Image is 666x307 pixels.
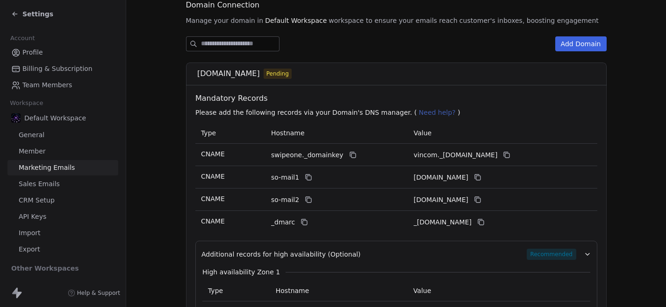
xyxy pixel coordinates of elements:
span: CNAME [201,173,225,180]
span: API Keys [19,212,46,222]
span: Default Workspace [24,113,86,123]
p: Please add the following records via your Domain's DNS manager. ( ) [195,108,601,117]
span: Help & Support [77,289,120,297]
span: _dmarc [271,217,295,227]
span: Member [19,147,46,156]
span: Value [414,129,431,137]
span: Team Members [22,80,72,90]
p: Type [208,286,265,296]
span: High availability Zone 1 [202,267,280,277]
span: [DOMAIN_NAME] [197,68,260,79]
a: Settings [11,9,53,19]
span: Mandatory Records [195,93,601,104]
span: workspace to ensure your emails reach [329,16,458,25]
span: Export [19,244,40,254]
span: CNAME [201,195,225,202]
span: vincom._domainkey.swipeone.email [414,150,497,160]
a: Team Members [7,77,118,93]
span: Additional records for high availability (Optional) [201,250,361,259]
span: swipeone._domainkey [271,150,344,160]
span: Hostname [275,287,309,294]
span: Manage your domain in [186,16,264,25]
button: Add Domain [555,36,607,51]
span: Other Workspaces [7,261,83,276]
a: Sales Emails [7,176,118,192]
span: _dmarc.swipeone.email [414,217,472,227]
a: General [7,127,118,143]
a: Billing & Subscription [7,61,118,77]
span: Profile [22,48,43,57]
span: Marketing Emails [19,163,75,173]
span: Workspace [6,96,47,110]
a: API Keys [7,209,118,224]
span: Account [6,31,39,45]
span: Billing & Subscription [22,64,93,74]
button: Additional records for high availability (Optional)Recommended [201,249,591,260]
span: Hostname [271,129,305,137]
span: CNAME [201,217,225,225]
span: General [19,130,44,140]
a: Marketing Emails [7,160,118,175]
span: vincom2.swipeone.email [414,195,468,205]
span: Recommended [526,249,576,260]
span: so-mail1 [271,173,299,182]
span: Settings [22,9,53,19]
span: Pending [266,70,288,78]
span: vincom1.swipeone.email [414,173,468,182]
img: 2025-01-15_18-31-34.jpg [11,113,21,123]
a: CRM Setup [7,193,118,208]
span: Import [19,228,40,238]
span: Sales Emails [19,179,60,189]
a: Import [7,225,118,241]
span: Value [413,287,431,294]
span: Default Workspace [265,16,327,25]
span: customer's inboxes, boosting engagement [459,16,599,25]
span: CNAME [201,150,225,158]
span: CRM Setup [19,195,55,205]
a: Export [7,242,118,257]
a: Member [7,144,118,159]
span: so-mail2 [271,195,299,205]
a: Profile [7,45,118,60]
a: Help & Support [68,289,120,297]
span: Need help? [419,109,456,116]
p: Type [201,128,260,138]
